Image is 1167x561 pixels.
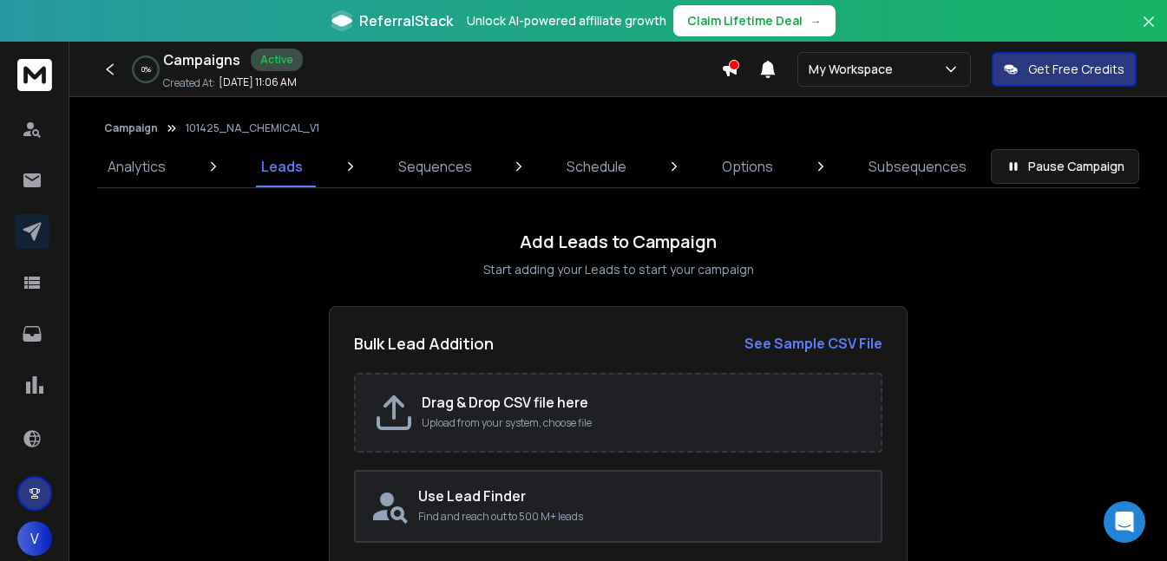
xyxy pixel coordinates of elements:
p: Analytics [108,156,166,177]
h2: Drag & Drop CSV file here [422,392,863,413]
p: Options [722,156,773,177]
button: V [17,521,52,556]
p: 0 % [141,64,151,75]
a: Sequences [388,146,482,187]
p: Created At: [163,76,215,90]
p: Schedule [567,156,626,177]
p: Unlock AI-powered affiliate growth [467,12,666,29]
a: Options [711,146,783,187]
a: Analytics [97,146,176,187]
button: Close banner [1137,10,1160,52]
p: Get Free Credits [1028,61,1124,78]
a: Subsequences [858,146,977,187]
h2: Use Lead Finder [418,486,867,506]
a: See Sample CSV File [744,333,882,354]
p: [DATE] 11:06 AM [219,75,297,89]
p: Leads [261,156,303,177]
div: Open Intercom Messenger [1104,501,1145,543]
p: 101425_NA_CHEMICAL_V1 [186,121,319,135]
span: → [810,12,822,29]
p: Subsequences [869,156,967,177]
button: Campaign [104,121,158,135]
h1: Add Leads to Campaign [520,230,717,254]
span: ReferralStack [359,10,453,31]
p: Find and reach out to 500 M+ leads [418,510,867,524]
h2: Bulk Lead Addition [354,331,494,356]
strong: See Sample CSV File [744,334,882,353]
button: Claim Lifetime Deal→ [673,5,836,36]
button: Pause Campaign [991,149,1139,184]
button: Get Free Credits [992,52,1137,87]
p: Sequences [398,156,472,177]
h1: Campaigns [163,49,240,70]
a: Schedule [556,146,637,187]
div: Active [251,49,303,71]
p: Upload from your system, choose file [422,416,863,430]
p: My Workspace [809,61,900,78]
a: Leads [251,146,313,187]
p: Start adding your Leads to start your campaign [483,261,754,278]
